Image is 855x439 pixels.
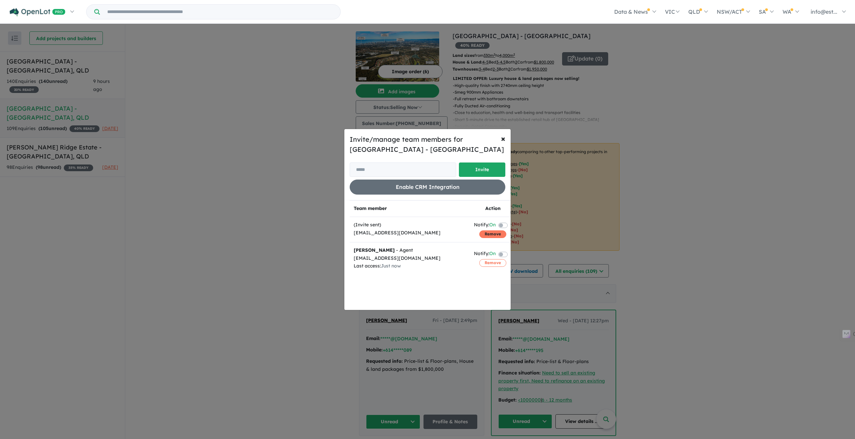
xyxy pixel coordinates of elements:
span: × [501,133,505,143]
div: - Agent [354,246,466,254]
h5: Invite/manage team members for [GEOGRAPHIC_DATA] - [GEOGRAPHIC_DATA] [350,134,505,154]
span: On [489,250,496,259]
strong: [PERSON_NAME] [354,247,395,253]
div: Notify: [474,250,496,259]
th: Action [470,201,516,217]
button: Remove [479,259,506,266]
span: info@est... [811,8,837,15]
span: On [489,221,496,230]
div: Last access: [354,262,466,270]
div: Notify: [474,221,496,230]
div: [EMAIL_ADDRESS][DOMAIN_NAME] [354,254,466,262]
button: Invite [459,162,505,177]
input: Try estate name, suburb, builder or developer [101,5,339,19]
div: (Invite sent) [354,221,466,229]
div: [EMAIL_ADDRESS][DOMAIN_NAME] [354,229,466,237]
button: Remove [479,230,506,238]
button: Enable CRM Integration [350,180,505,195]
span: Just now [381,263,401,269]
th: Team member [350,201,470,217]
img: Openlot PRO Logo White [10,8,65,16]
